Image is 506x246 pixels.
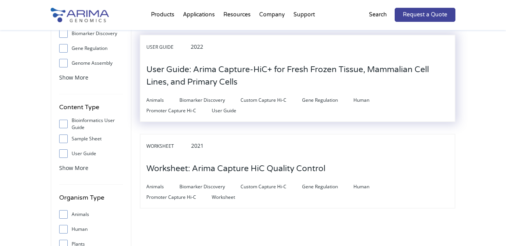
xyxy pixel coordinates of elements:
span: Animals [146,182,179,191]
span: Show More [59,74,88,81]
a: Worksheet: Arima Capture HiC Quality Control [146,165,325,173]
span: Worksheet [212,193,251,202]
h4: Organism Type [59,193,123,209]
a: Request a Quote [395,8,455,22]
label: Biomarker Discovery [59,28,123,39]
img: Arima-Genomics-logo [51,8,109,22]
span: Biomarker Discovery [179,182,241,191]
a: User Guide: Arima Capture-HiC+ for Fresh Frozen Tissue, Mammalian Cell Lines, and Primary Cells [146,78,449,87]
span: Custom Capture Hi-C [241,182,302,191]
label: Sample Sheet [59,133,123,145]
span: Animals [146,96,179,105]
span: Gene Regulation [302,182,353,191]
h4: Content Type [59,102,123,118]
span: Human [353,96,385,105]
label: Animals [59,209,123,220]
label: User Guide [59,148,123,159]
span: Custom Capture Hi-C [241,96,302,105]
span: Promoter Capture Hi-C [146,193,212,202]
label: Genome Assembly [59,57,123,69]
span: Biomarker Discovery [179,96,241,105]
span: 2021 [191,142,204,149]
span: Gene Regulation [302,96,353,105]
span: Human [353,182,385,191]
label: Gene Regulation [59,42,123,54]
span: Promoter Capture Hi-C [146,106,212,115]
span: 2022 [191,43,203,50]
p: Search [369,10,387,20]
span: User Guide [146,42,189,52]
span: User Guide [212,106,252,115]
label: Human [59,223,123,235]
span: Worksheet [146,142,190,151]
h3: User Guide: Arima Capture-HiC+ for Fresh Frozen Tissue, Mammalian Cell Lines, and Primary Cells [146,58,449,94]
label: Bioinformatics User Guide [59,118,123,130]
h3: Worksheet: Arima Capture HiC Quality Control [146,157,325,181]
span: Show More [59,164,88,172]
